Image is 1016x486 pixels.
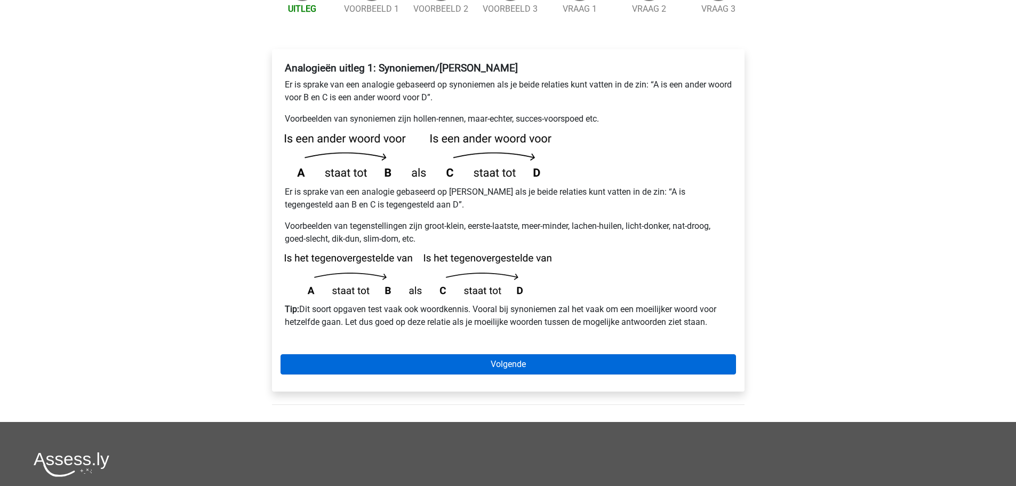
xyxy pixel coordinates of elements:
[563,4,597,14] a: Vraag 1
[285,303,732,329] p: Dit soort opgaven test vaak ook woordkennis. Vooral bij synoniemen zal het vaak om een moeilijker...
[288,4,316,14] a: Uitleg
[285,113,732,125] p: Voorbeelden van synoniemen zijn hollen-rennen, maar-echter, succes-voorspoed etc.
[285,62,518,74] b: Analogieën uitleg 1: Synoniemen/[PERSON_NAME]
[483,4,538,14] a: Voorbeeld 3
[413,4,468,14] a: Voorbeeld 2
[344,4,399,14] a: Voorbeeld 1
[34,452,109,477] img: Assessly logo
[285,220,732,245] p: Voorbeelden van tegenstellingen zijn groot-klein, eerste-laatste, meer-minder, lachen-huilen, lic...
[285,134,551,177] img: analogies_pattern1.png
[701,4,735,14] a: Vraag 3
[285,78,732,104] p: Er is sprake van een analogie gebaseerd op synoniemen als je beide relaties kunt vatten in de zin...
[285,254,551,294] img: analogies_pattern1_2.png
[281,354,736,375] a: Volgende
[632,4,666,14] a: Vraag 2
[285,304,299,314] b: Tip:
[285,186,732,211] p: Er is sprake van een analogie gebaseerd op [PERSON_NAME] als je beide relaties kunt vatten in de ...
